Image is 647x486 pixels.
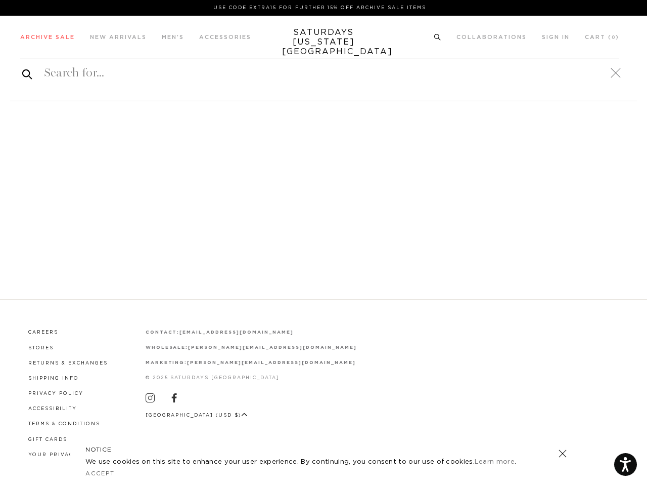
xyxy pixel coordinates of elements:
[28,422,100,426] a: Terms & Conditions
[85,471,115,476] a: Accept
[282,28,365,57] a: SATURDAYS[US_STATE][GEOGRAPHIC_DATA]
[199,34,251,40] a: Accessories
[456,34,527,40] a: Collaborations
[28,453,109,457] a: Your privacy choices
[20,65,619,81] input: Search for...
[85,457,526,467] p: We use cookies on this site to enhance your user experience. By continuing, you consent to our us...
[28,376,79,381] a: Shipping Info
[28,330,58,335] a: Careers
[162,34,184,40] a: Men's
[585,34,619,40] a: Cart (0)
[85,445,562,454] h5: NOTICE
[20,34,75,40] a: Archive Sale
[28,407,77,411] a: Accessibility
[146,330,180,335] strong: contact:
[542,34,570,40] a: Sign In
[28,361,108,366] a: Returns & Exchanges
[24,4,615,12] p: Use Code EXTRA15 for Further 15% Off Archive Sale Items
[475,459,515,465] a: Learn more
[28,437,67,442] a: Gift Cards
[90,34,147,40] a: New Arrivals
[146,374,357,382] p: © 2025 Saturdays [GEOGRAPHIC_DATA]
[188,345,356,350] a: [PERSON_NAME][EMAIL_ADDRESS][DOMAIN_NAME]
[179,330,293,335] a: [EMAIL_ADDRESS][DOMAIN_NAME]
[146,360,188,365] strong: marketing:
[187,360,355,365] a: [PERSON_NAME][EMAIL_ADDRESS][DOMAIN_NAME]
[612,35,616,40] small: 0
[146,412,248,419] button: [GEOGRAPHIC_DATA] (USD $)
[28,346,54,350] a: Stores
[28,391,83,396] a: Privacy Policy
[146,345,189,350] strong: wholesale:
